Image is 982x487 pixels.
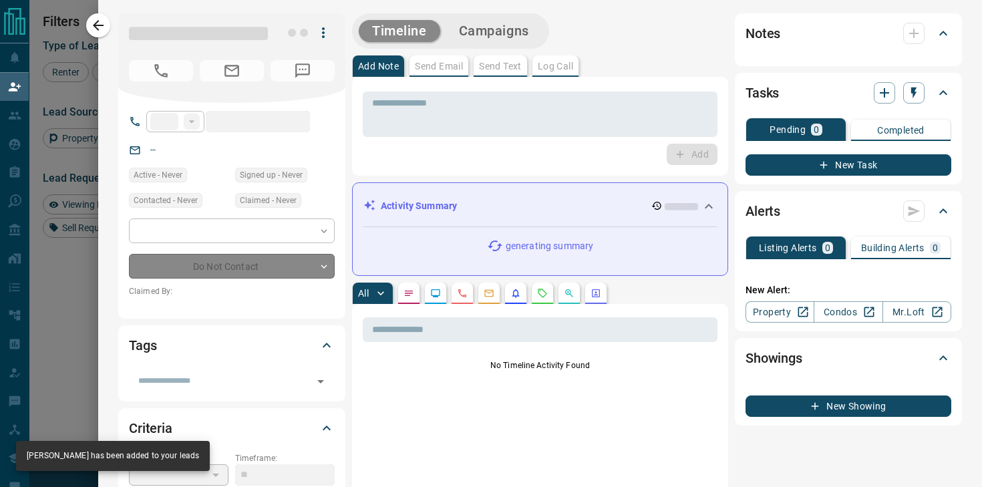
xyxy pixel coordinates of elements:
p: Completed [877,126,925,135]
p: New Alert: [746,283,951,297]
p: Claimed By: [129,285,335,297]
svg: Calls [457,288,468,299]
p: 0 [814,125,819,134]
svg: Notes [403,288,414,299]
span: Active - Never [134,168,182,182]
p: Building Alerts [861,243,925,253]
div: Notes [746,17,951,49]
h2: Notes [746,23,780,44]
button: Open [311,372,330,391]
div: Alerts [746,195,951,227]
p: 0 [825,243,830,253]
button: New Task [746,154,951,176]
span: Claimed - Never [240,194,297,207]
svg: Agent Actions [591,288,601,299]
button: New Showing [746,395,951,417]
div: Criteria [129,412,335,444]
div: Do Not Contact [129,254,335,279]
h2: Tags [129,335,156,356]
span: No Email [200,60,264,82]
svg: Requests [537,288,548,299]
h2: Showings [746,347,802,369]
div: [PERSON_NAME] has been added to your leads [27,445,199,467]
svg: Listing Alerts [510,288,521,299]
svg: Lead Browsing Activity [430,288,441,299]
div: Tags [129,329,335,361]
div: Tasks [746,77,951,109]
p: generating summary [506,239,593,253]
h2: Alerts [746,200,780,222]
p: Pending [770,125,806,134]
a: Property [746,301,814,323]
a: Mr.Loft [882,301,951,323]
p: Add Note [358,61,399,71]
p: Listing Alerts [759,243,817,253]
div: Showings [746,342,951,374]
p: Timeframe: [235,452,335,464]
h2: Tasks [746,82,779,104]
a: -- [150,144,156,155]
svg: Opportunities [564,288,575,299]
p: All [358,289,369,298]
p: No Timeline Activity Found [363,359,717,371]
h2: Criteria [129,418,172,439]
span: Contacted - Never [134,194,198,207]
p: Activity Summary [381,199,457,213]
button: Campaigns [446,20,542,42]
button: Timeline [359,20,440,42]
a: Condos [814,301,882,323]
svg: Emails [484,288,494,299]
div: Activity Summary [363,194,717,218]
p: 0 [933,243,938,253]
span: No Number [271,60,335,82]
span: Signed up - Never [240,168,303,182]
span: No Number [129,60,193,82]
